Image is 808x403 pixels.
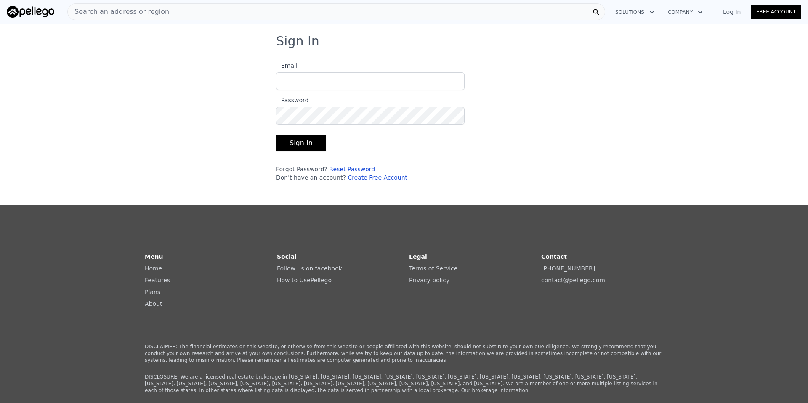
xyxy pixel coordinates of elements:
[541,277,605,284] a: contact@pellego.com
[7,6,54,18] img: Pellego
[276,135,326,151] button: Sign In
[541,253,567,260] strong: Contact
[409,253,427,260] strong: Legal
[277,265,342,272] a: Follow us on facebook
[276,107,465,125] input: Password
[541,265,595,272] a: [PHONE_NUMBER]
[276,165,465,182] div: Forgot Password? Don't have an account?
[145,343,663,363] p: DISCLAIMER: The financial estimates on this website, or otherwise from this website or people aff...
[276,62,298,69] span: Email
[145,253,163,260] strong: Menu
[409,277,449,284] a: Privacy policy
[145,374,663,394] p: DISCLOSURE: We are a licensed real estate brokerage in [US_STATE], [US_STATE], [US_STATE], [US_ST...
[145,289,160,295] a: Plans
[277,253,297,260] strong: Social
[661,5,710,20] button: Company
[145,265,162,272] a: Home
[277,277,332,284] a: How to UsePellego
[751,5,801,19] a: Free Account
[68,7,169,17] span: Search an address or region
[276,72,465,90] input: Email
[329,166,375,172] a: Reset Password
[276,97,308,103] span: Password
[145,277,170,284] a: Features
[348,174,407,181] a: Create Free Account
[609,5,661,20] button: Solutions
[713,8,751,16] a: Log In
[145,300,162,307] a: About
[276,34,532,49] h3: Sign In
[409,265,457,272] a: Terms of Service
